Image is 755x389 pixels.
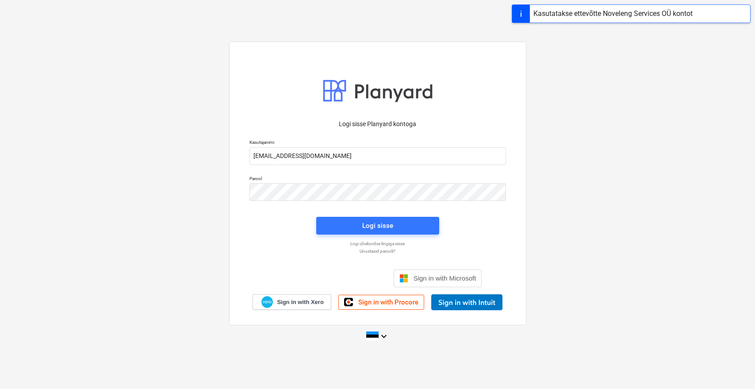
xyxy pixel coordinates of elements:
[261,296,273,308] img: Xero logo
[249,119,506,129] p: Logi sisse Planyard kontoga
[245,248,510,254] a: Unustasid parooli?
[249,139,506,147] p: Kasutajanimi
[399,274,408,283] img: Microsoft logo
[533,8,693,19] div: Kasutatakse ettevõtte Noveleng Services OÜ kontot
[245,241,510,246] a: Logi ühekordse lingiga sisse
[379,331,389,342] i: keyboard_arrow_down
[277,298,323,306] span: Sign in with Xero
[253,294,331,310] a: Sign in with Xero
[414,274,476,282] span: Sign in with Microsoft
[338,295,424,310] a: Sign in with Procore
[316,217,439,235] button: Logi sisse
[249,176,506,183] p: Parool
[269,269,391,288] iframe: Sisselogimine Google'i nupu abil
[362,220,393,231] div: Logi sisse
[358,298,418,306] span: Sign in with Procore
[249,147,506,165] input: Kasutajanimi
